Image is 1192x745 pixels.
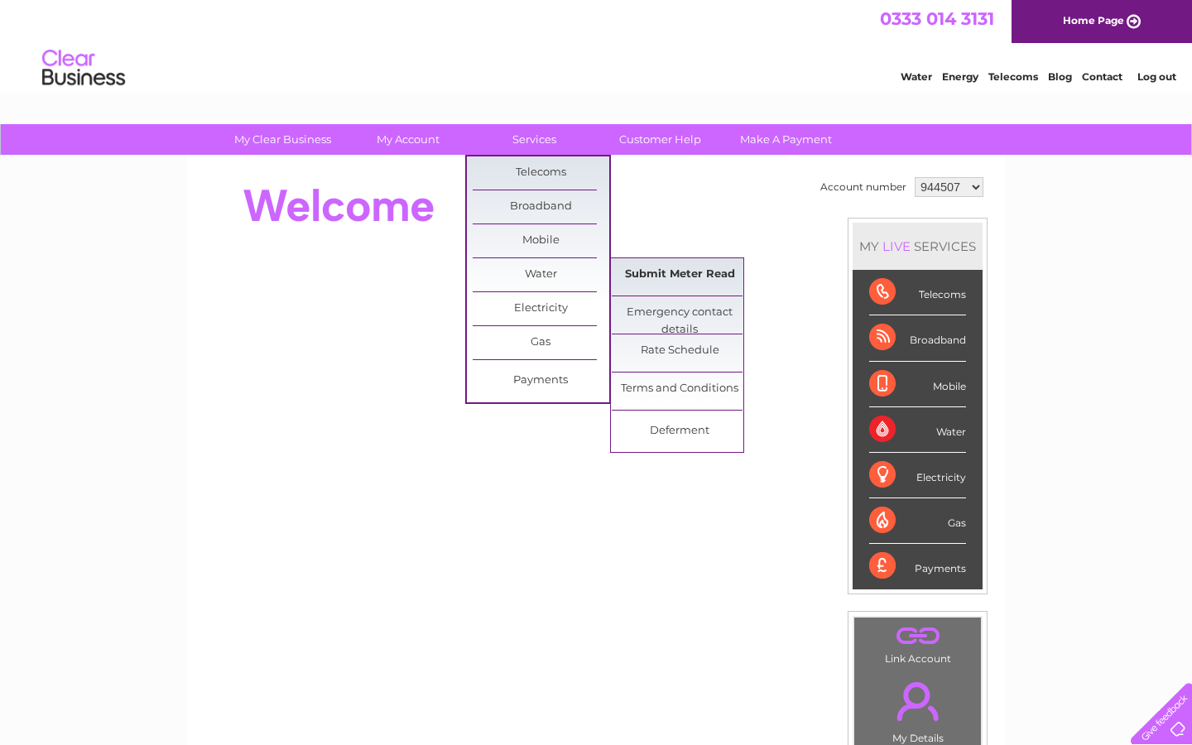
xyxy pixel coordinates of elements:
[869,362,966,407] div: Mobile
[612,372,748,406] a: Terms and Conditions
[473,292,609,325] a: Electricity
[718,124,854,155] a: Make A Payment
[1082,70,1122,83] a: Contact
[869,270,966,315] div: Telecoms
[473,326,609,359] a: Gas
[612,296,748,329] a: Emergency contact details
[988,70,1038,83] a: Telecoms
[816,173,911,201] td: Account number
[869,407,966,453] div: Water
[473,364,609,397] a: Payments
[853,617,982,669] td: Link Account
[853,223,983,270] div: MY SERVICES
[473,258,609,291] a: Water
[473,224,609,257] a: Mobile
[340,124,477,155] a: My Account
[612,415,748,448] a: Deferment
[942,70,978,83] a: Energy
[612,258,748,291] a: Submit Meter Read
[1048,70,1072,83] a: Blog
[879,238,914,254] div: LIVE
[206,9,988,80] div: Clear Business is a trading name of Verastar Limited (registered in [GEOGRAPHIC_DATA] No. 3667643...
[869,544,966,589] div: Payments
[869,315,966,361] div: Broadband
[466,124,603,155] a: Services
[1137,70,1176,83] a: Log out
[869,498,966,544] div: Gas
[901,70,932,83] a: Water
[41,43,126,94] img: logo.png
[473,156,609,190] a: Telecoms
[214,124,351,155] a: My Clear Business
[612,334,748,368] a: Rate Schedule
[880,8,994,29] a: 0333 014 3131
[858,672,977,730] a: .
[858,622,977,651] a: .
[869,453,966,498] div: Electricity
[592,124,728,155] a: Customer Help
[473,190,609,223] a: Broadband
